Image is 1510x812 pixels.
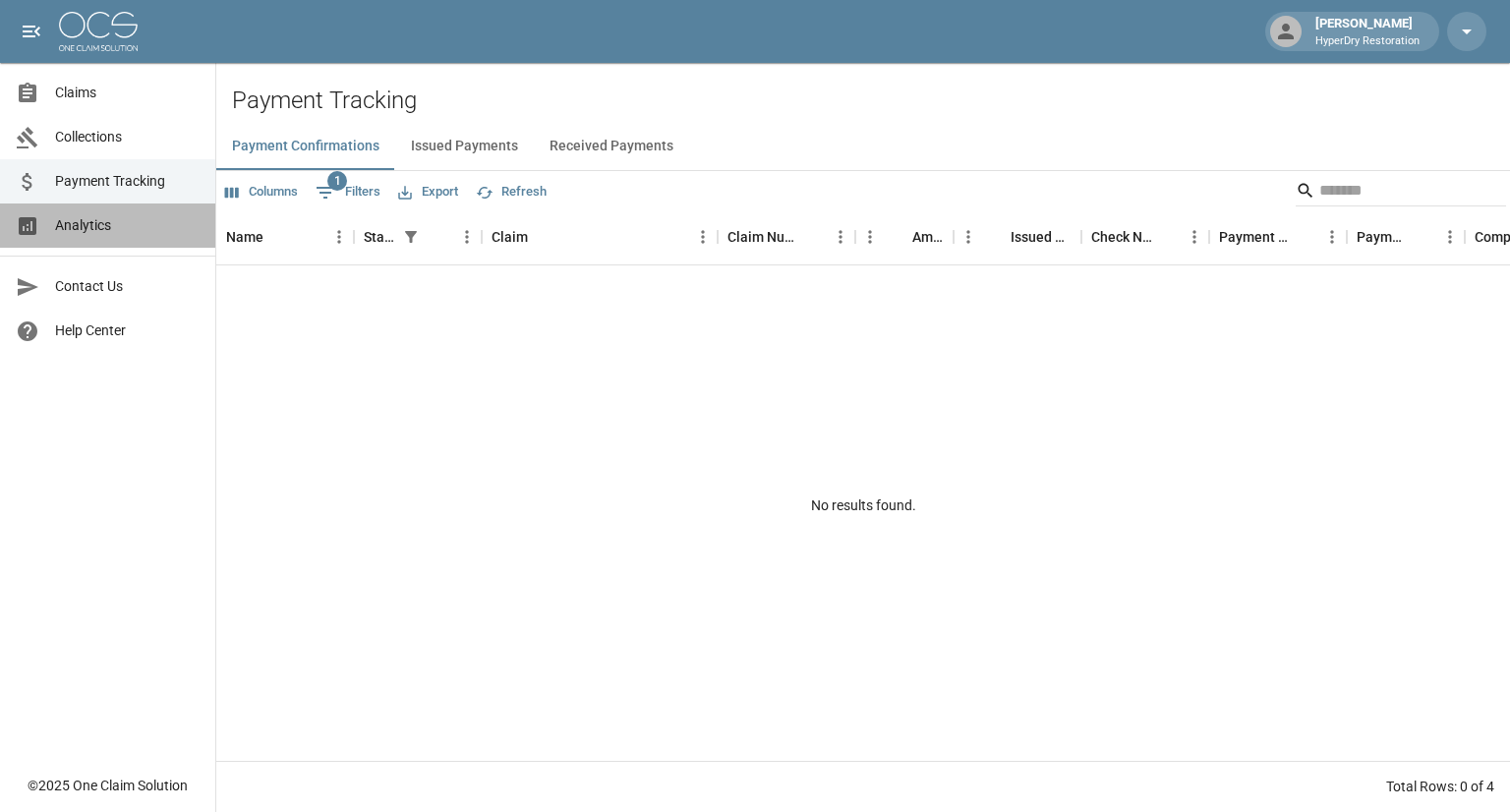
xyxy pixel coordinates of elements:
button: Sort [425,223,452,251]
button: Sort [1152,223,1180,251]
button: Issued Payments [395,123,534,170]
p: HyperDry Restoration [1315,33,1420,50]
button: Sort [1408,223,1435,251]
div: Claim [492,209,528,264]
div: Payment Type [1357,209,1408,264]
div: Status [354,209,482,264]
div: Issued Date [954,209,1081,264]
img: ocs-logo-white-transparent.png [59,12,138,51]
span: Contact Us [55,276,200,297]
button: Menu [826,222,855,252]
div: Payment Method [1219,209,1290,264]
span: Collections [55,127,200,147]
button: Menu [1435,222,1465,252]
div: Claim Number [718,209,855,264]
button: Export [393,177,463,207]
button: Menu [688,222,718,252]
button: Menu [1180,222,1209,252]
span: Analytics [55,215,200,236]
button: Sort [263,223,291,251]
button: Show filters [311,177,385,208]
button: Menu [324,222,354,252]
button: Menu [954,222,983,252]
span: 1 [327,171,347,191]
span: Help Center [55,320,200,341]
button: Payment Confirmations [216,123,395,170]
div: Amount [912,209,944,264]
button: Sort [528,223,555,251]
div: Claim [482,209,718,264]
span: Claims [55,83,200,103]
div: [PERSON_NAME] [1307,14,1427,49]
div: Payment Method [1209,209,1347,264]
button: Sort [1290,223,1317,251]
div: Check Number [1081,209,1209,264]
div: Name [226,209,263,264]
button: Sort [885,223,912,251]
button: open drawer [12,12,51,51]
div: Status [364,209,397,264]
h2: Payment Tracking [232,87,1510,115]
button: Sort [983,223,1011,251]
button: Select columns [220,177,303,207]
div: 1 active filter [397,223,425,251]
div: Claim Number [727,209,798,264]
button: Menu [1317,222,1347,252]
button: Menu [855,222,885,252]
button: Received Payments [534,123,689,170]
div: dynamic tabs [216,123,1510,170]
div: Check Number [1091,209,1152,264]
button: Menu [452,222,482,252]
button: Refresh [471,177,552,207]
div: No results found. [216,265,1510,746]
span: Payment Tracking [55,171,200,192]
div: Issued Date [1011,209,1072,264]
div: Search [1296,175,1506,210]
div: © 2025 One Claim Solution [28,776,188,795]
div: Total Rows: 0 of 4 [1386,777,1494,796]
div: Name [216,209,354,264]
div: Payment Type [1347,209,1465,264]
button: Sort [798,223,826,251]
button: Show filters [397,223,425,251]
div: Amount [855,209,954,264]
